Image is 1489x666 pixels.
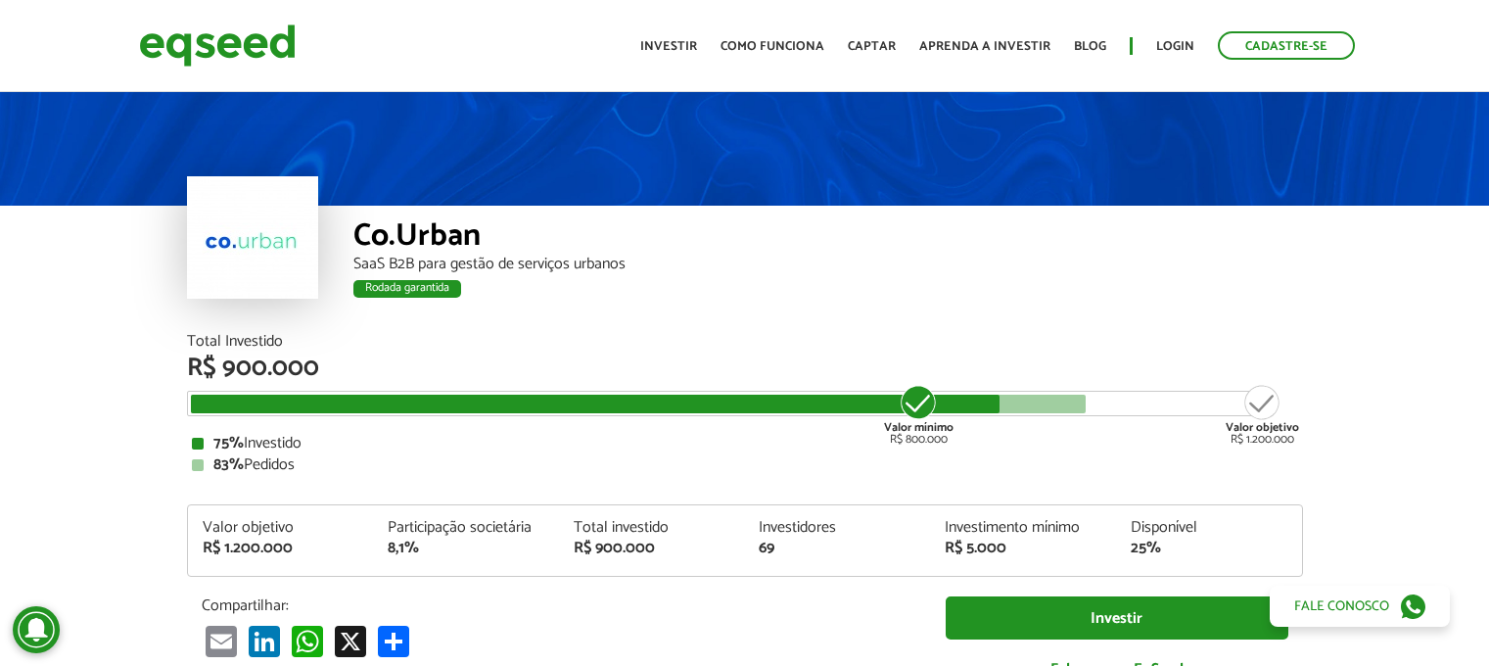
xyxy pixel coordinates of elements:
[203,541,359,556] div: R$ 1.200.000
[192,436,1298,452] div: Investido
[1156,40,1194,53] a: Login
[388,520,544,536] div: Participação societária
[202,625,241,657] a: Email
[245,625,284,657] a: LinkedIn
[187,334,1303,350] div: Total Investido
[139,20,296,71] img: EqSeed
[574,541,730,556] div: R$ 900.000
[288,625,327,657] a: WhatsApp
[945,541,1101,556] div: R$ 5.000
[946,596,1288,641] a: Investir
[884,418,954,437] strong: Valor mínimo
[759,541,915,556] div: 69
[203,520,359,536] div: Valor objetivo
[1131,541,1287,556] div: 25%
[1270,586,1450,627] a: Fale conosco
[919,40,1050,53] a: Aprenda a investir
[353,257,1303,272] div: SaaS B2B para gestão de serviços urbanos
[213,452,244,478] strong: 83%
[353,280,461,298] div: Rodada garantida
[353,220,1303,257] div: Co.Urban
[945,520,1101,536] div: Investimento mínimo
[202,596,916,615] p: Compartilhar:
[721,40,824,53] a: Como funciona
[1218,31,1355,60] a: Cadastre-se
[388,541,544,556] div: 8,1%
[331,625,370,657] a: X
[1226,383,1299,446] div: R$ 1.200.000
[882,383,955,446] div: R$ 800.000
[187,356,1303,381] div: R$ 900.000
[374,625,413,657] a: Compartilhar
[213,430,244,456] strong: 75%
[1226,418,1299,437] strong: Valor objetivo
[192,457,1298,473] div: Pedidos
[640,40,697,53] a: Investir
[1074,40,1106,53] a: Blog
[574,520,730,536] div: Total investido
[848,40,896,53] a: Captar
[759,520,915,536] div: Investidores
[1131,520,1287,536] div: Disponível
